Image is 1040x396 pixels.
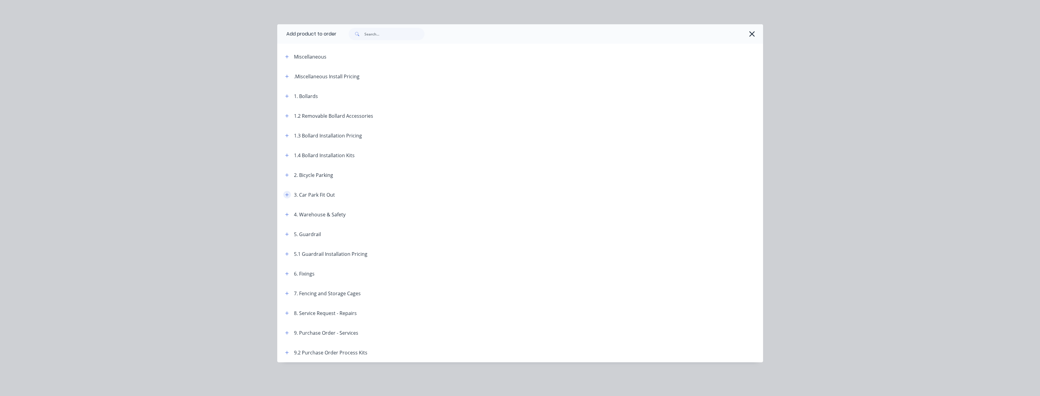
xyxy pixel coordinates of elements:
[294,349,367,356] div: 9.2 Purchase Order Process Kits
[294,152,355,159] div: 1.4 Bollard Installation Kits
[294,270,315,277] div: 6. Fixings
[294,211,346,218] div: 4. Warehouse & Safety
[294,310,357,317] div: 8. Service Request - Repairs
[294,73,360,80] div: .Miscellaneous Install Pricing
[294,250,367,258] div: 5.1 Guardrail Installation Pricing
[294,290,361,297] div: 7. Fencing and Storage Cages
[294,112,373,120] div: 1.2 Removable Bollard Accessories
[294,132,362,139] div: 1.3 Bollard Installation Pricing
[277,24,336,44] div: Add product to order
[294,329,358,337] div: 9. Purchase Order - Services
[294,231,321,238] div: 5. Guardrail
[294,53,326,60] div: Miscellaneous
[294,171,333,179] div: 2. Bicycle Parking
[294,191,335,198] div: 3. Car Park Fit Out
[294,93,318,100] div: 1. Bollards
[364,28,425,40] input: Search...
